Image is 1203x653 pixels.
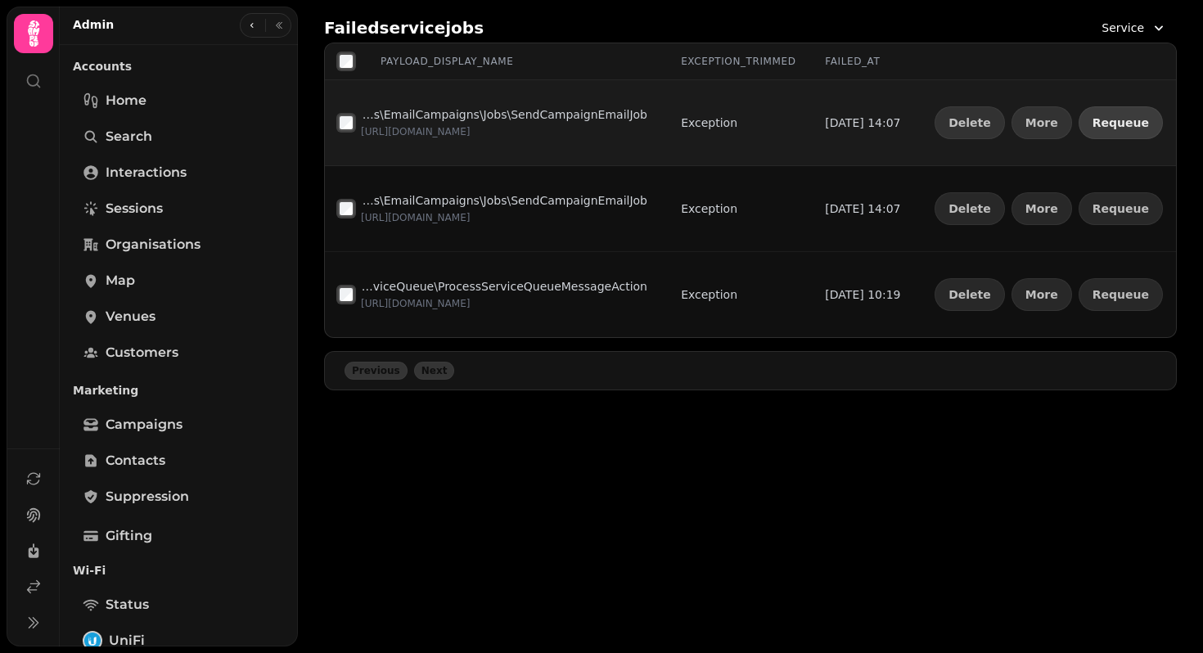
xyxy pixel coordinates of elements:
[361,126,470,137] span: [URL][DOMAIN_NAME]
[109,631,145,651] span: UniFi
[73,588,285,621] a: Status
[681,115,737,131] div: Exception
[73,84,285,117] a: Home
[1012,192,1072,225] button: More
[1025,117,1058,128] span: More
[73,228,285,261] a: Organisations
[73,520,285,552] a: Gifting
[935,192,1005,225] button: Delete
[421,366,448,376] span: Next
[681,200,737,217] div: Exception
[1079,278,1163,311] button: Requeue
[345,362,408,380] button: back
[935,106,1005,139] button: Delete
[1079,106,1163,139] button: Requeue
[73,556,285,585] p: Wi-Fi
[73,480,285,513] a: Suppression
[73,300,285,333] a: Venues
[106,526,152,546] span: Gifting
[361,278,647,295] p: App\Actions\ServiceQueue\ProcessServiceQueueMessageAction
[825,115,903,131] div: [DATE] 14:07
[1093,289,1149,300] span: Requeue
[84,633,101,649] img: UniFi
[1025,289,1058,300] span: More
[73,156,285,189] a: Interactions
[948,289,991,300] span: Delete
[324,16,484,39] h2: Failed service jobs
[1093,203,1149,214] span: Requeue
[73,52,285,81] p: Accounts
[414,362,455,380] button: next
[361,298,470,309] span: [URL][DOMAIN_NAME]
[106,199,163,218] span: Sessions
[106,163,187,182] span: Interactions
[681,55,799,68] div: exception_trimmed
[681,286,737,303] div: Exception
[1079,192,1163,225] button: Requeue
[106,451,165,471] span: Contacts
[73,336,285,369] a: Customers
[948,203,991,214] span: Delete
[361,106,647,123] p: App\Packages\EmailCampaigns\Jobs\SendCampaignEmailJob
[1012,106,1072,139] button: More
[73,376,285,405] p: Marketing
[73,264,285,297] a: Map
[935,278,1005,311] button: Delete
[73,192,285,225] a: Sessions
[106,343,178,363] span: Customers
[825,286,903,303] div: [DATE] 10:19
[1025,203,1058,214] span: More
[381,55,513,68] p: payload_display_name
[361,192,647,209] p: App\Packages\EmailCampaigns\Jobs\SendCampaignEmailJob
[106,235,200,254] span: Organisations
[73,444,285,477] a: Contacts
[106,487,189,507] span: Suppression
[324,351,1177,390] nav: Pagination
[73,120,285,153] a: Search
[106,91,146,110] span: Home
[825,200,903,217] div: [DATE] 14:07
[1012,278,1072,311] button: More
[1092,13,1177,43] button: Service
[106,127,152,146] span: Search
[361,212,470,223] span: [URL][DOMAIN_NAME]
[825,55,903,68] div: failed_at
[73,408,285,441] a: Campaigns
[1093,117,1149,128] span: Requeue
[352,366,400,376] span: Previous
[1102,20,1144,36] span: Service
[106,271,135,290] span: Map
[106,595,149,615] span: Status
[948,117,991,128] span: Delete
[106,307,155,326] span: Venues
[73,16,114,33] h2: Admin
[106,415,182,435] span: Campaigns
